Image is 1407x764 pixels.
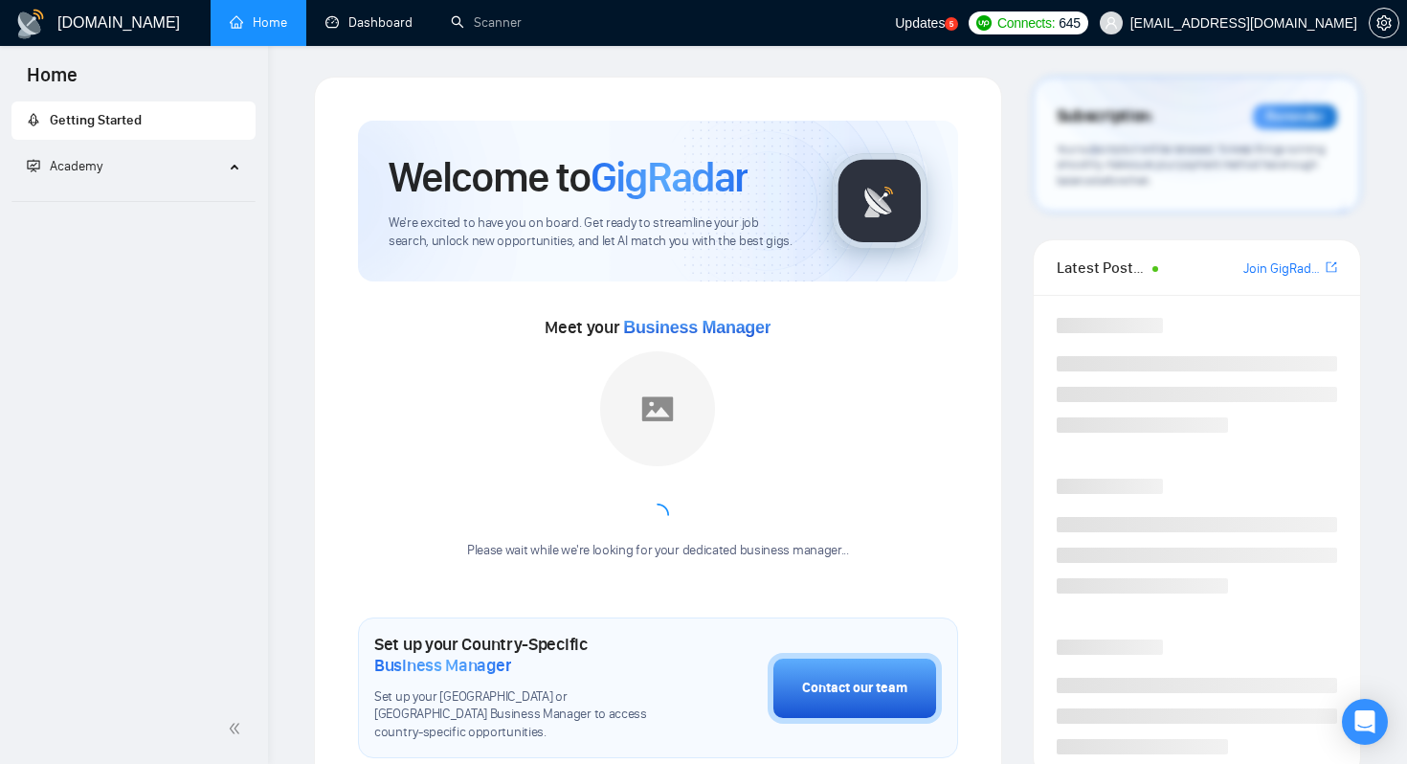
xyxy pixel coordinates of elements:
a: setting [1369,15,1399,31]
div: Reminder [1253,104,1337,129]
span: fund-projection-screen [27,159,40,172]
span: Home [11,61,93,101]
span: Getting Started [50,112,142,128]
a: homeHome [230,14,287,31]
span: Business Manager [374,655,511,676]
img: gigradar-logo.png [832,153,927,249]
text: 5 [949,20,954,29]
span: 645 [1059,12,1080,34]
div: Contact our team [802,678,907,699]
button: Contact our team [768,653,942,724]
a: 5 [945,17,958,31]
img: placeholder.png [600,351,715,466]
span: Business Manager [623,318,770,337]
li: Getting Started [11,101,256,140]
span: export [1326,259,1337,275]
div: Please wait while we're looking for your dedicated business manager... [456,542,860,560]
span: loading [645,503,670,528]
span: Updates [895,15,945,31]
img: upwork-logo.png [976,15,992,31]
span: Subscription [1057,101,1151,133]
span: setting [1370,15,1398,31]
span: double-left [228,719,247,738]
a: dashboardDashboard [325,14,413,31]
span: Latest Posts from the GigRadar Community [1057,256,1148,280]
span: Academy [27,158,102,174]
span: user [1105,16,1118,30]
span: GigRadar [591,151,748,203]
span: Academy [50,158,102,174]
div: Open Intercom Messenger [1342,699,1388,745]
a: searchScanner [451,14,522,31]
h1: Set up your Country-Specific [374,634,672,676]
span: Your subscription will be renewed. To keep things running smoothly, make sure your payment method... [1057,142,1326,188]
li: Academy Homepage [11,193,256,206]
a: export [1326,258,1337,277]
span: Meet your [545,317,770,338]
span: Connects: [997,12,1055,34]
img: logo [15,9,46,39]
h1: Welcome to [389,151,748,203]
button: setting [1369,8,1399,38]
a: Join GigRadar Slack Community [1243,258,1322,280]
span: We're excited to have you on board. Get ready to streamline your job search, unlock new opportuni... [389,214,801,251]
span: rocket [27,113,40,126]
span: Set up your [GEOGRAPHIC_DATA] or [GEOGRAPHIC_DATA] Business Manager to access country-specific op... [374,688,672,743]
